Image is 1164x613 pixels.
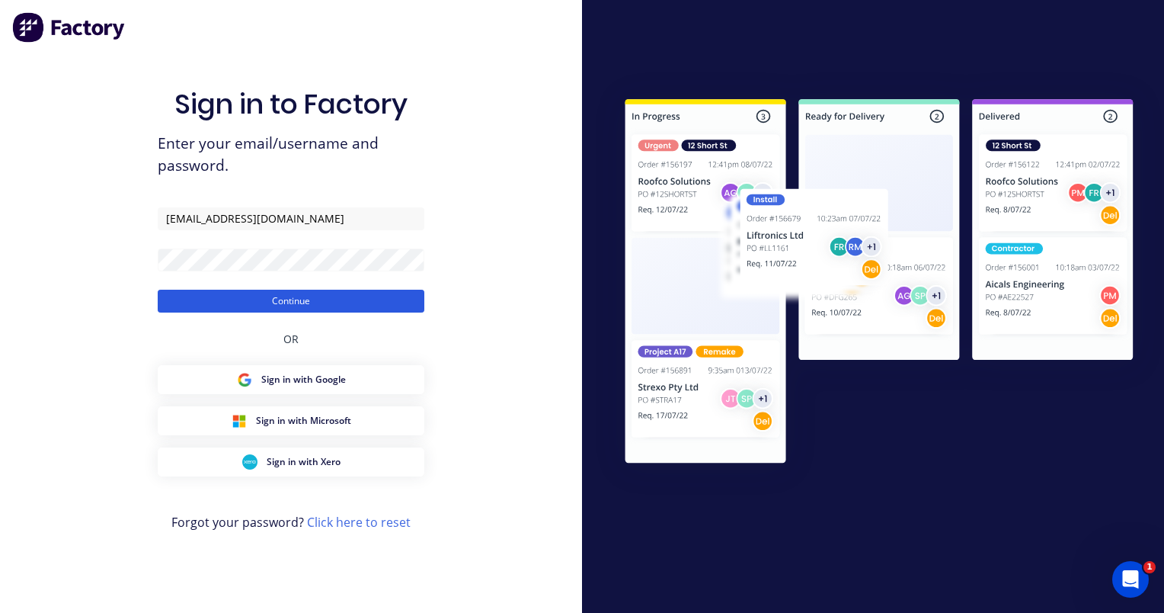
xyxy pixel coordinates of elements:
iframe: Intercom live chat [1112,561,1149,598]
img: Google Sign in [237,372,252,387]
button: Microsoft Sign inSign in with Microsoft [158,406,424,435]
img: Xero Sign in [242,454,257,470]
span: Forgot your password? [171,513,411,531]
button: Xero Sign inSign in with Xero [158,448,424,477]
img: Microsoft Sign in [232,413,247,428]
img: Sign in [594,71,1164,496]
button: Continue [158,290,424,313]
span: 1 [1143,561,1156,573]
span: Sign in with Xero [267,455,341,469]
img: Factory [12,12,126,43]
span: Sign in with Google [261,373,346,387]
div: OR [283,313,299,365]
span: Sign in with Microsoft [256,414,351,428]
a: Click here to reset [307,514,411,531]
input: Email/Username [158,207,424,230]
span: Enter your email/username and password. [158,133,424,177]
h1: Sign in to Factory [174,88,408,120]
button: Google Sign inSign in with Google [158,365,424,394]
